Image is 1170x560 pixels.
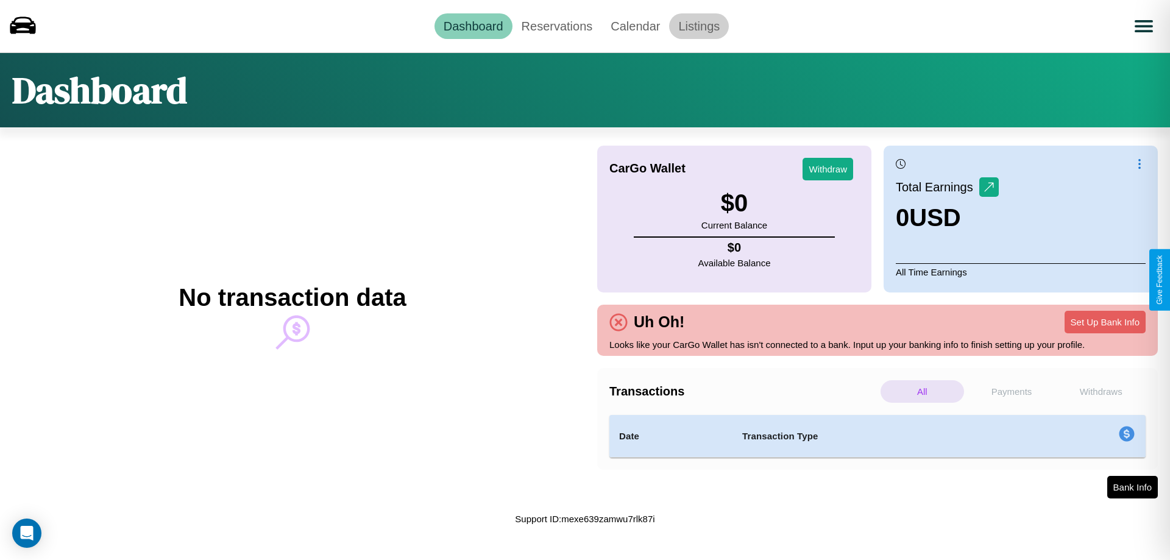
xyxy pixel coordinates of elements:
h4: Date [619,429,723,444]
p: Available Balance [698,255,771,271]
p: All Time Earnings [896,263,1146,280]
h4: Transaction Type [742,429,1019,444]
p: Support ID: mexe639zamwu7rlk87i [515,511,654,527]
h4: Transactions [609,385,877,399]
div: Give Feedback [1155,255,1164,305]
button: Withdraw [803,158,853,180]
p: All [881,380,964,403]
button: Bank Info [1107,476,1158,498]
h4: CarGo Wallet [609,161,686,175]
p: Current Balance [701,217,767,233]
button: Set Up Bank Info [1065,311,1146,333]
h1: Dashboard [12,65,187,115]
a: Dashboard [434,13,512,39]
h4: $ 0 [698,241,771,255]
div: Open Intercom Messenger [12,519,41,548]
a: Reservations [512,13,602,39]
p: Looks like your CarGo Wallet has isn't connected to a bank. Input up your banking info to finish ... [609,336,1146,353]
p: Payments [970,380,1054,403]
h3: 0 USD [896,204,999,232]
a: Calendar [601,13,669,39]
table: simple table [609,415,1146,458]
h3: $ 0 [701,190,767,217]
h2: No transaction data [179,284,406,311]
p: Total Earnings [896,176,979,198]
p: Withdraws [1059,380,1143,403]
h4: Uh Oh! [628,313,690,331]
a: Listings [669,13,729,39]
button: Open menu [1127,9,1161,43]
